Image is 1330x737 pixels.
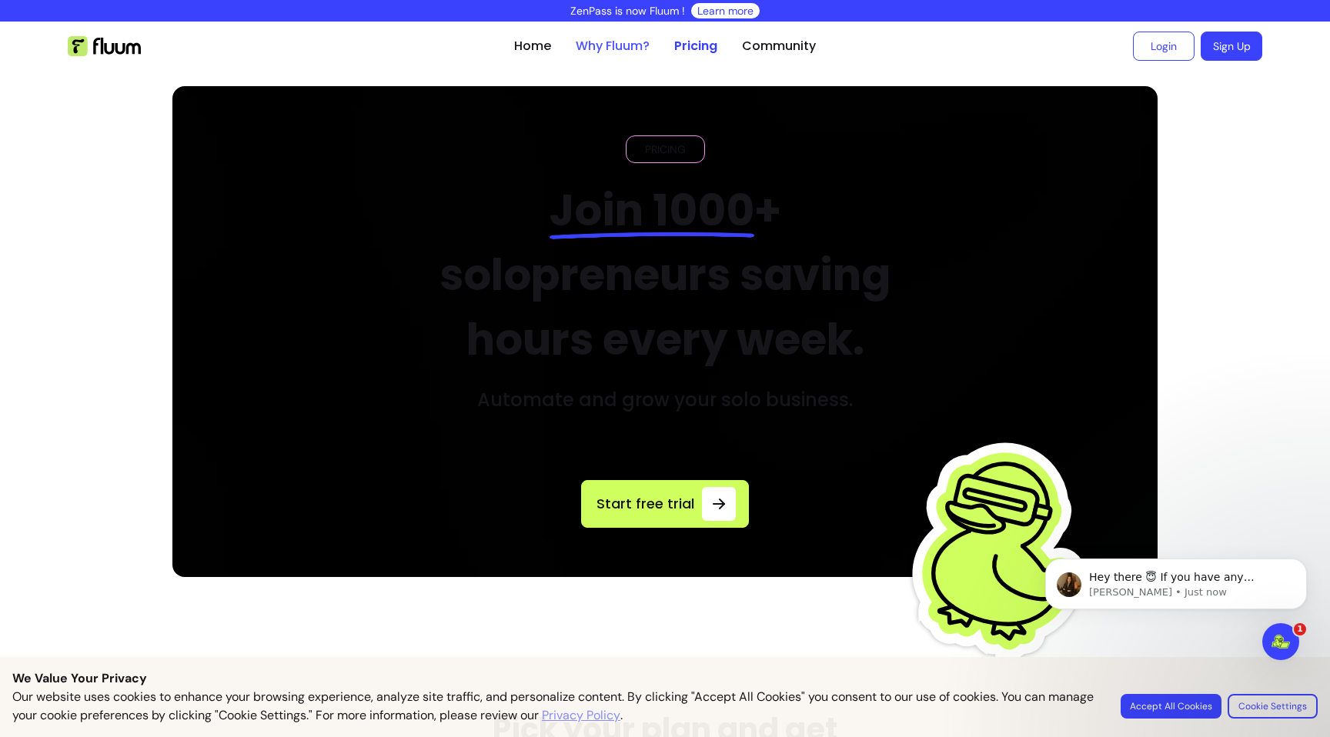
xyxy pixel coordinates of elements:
[1121,694,1221,719] button: Accept All Cookies
[907,415,1100,685] img: Fluum Duck sticker
[576,37,650,55] a: Why Fluum?
[1133,32,1195,61] a: Login
[581,480,749,528] a: Start free trial
[550,180,754,241] span: Join 1000
[674,37,717,55] a: Pricing
[697,3,754,18] a: Learn more
[12,688,1102,725] p: Our website uses cookies to enhance your browsing experience, analyze site traffic, and personali...
[514,37,551,55] a: Home
[405,178,926,372] h2: + solopreneurs saving hours every week.
[1262,623,1299,660] iframe: Intercom live chat
[1228,694,1318,719] button: Cookie Settings
[570,3,685,18] p: ZenPass is now Fluum !
[594,493,696,515] span: Start free trial
[742,37,816,55] a: Community
[12,669,1318,688] p: We Value Your Privacy
[1022,526,1330,695] iframe: Intercom notifications message
[1294,623,1306,635] span: 1
[68,36,141,56] img: Fluum Logo
[542,706,620,725] a: Privacy Policy
[639,142,692,157] span: PRICING
[1201,32,1262,61] a: Sign Up
[477,388,853,412] h3: Automate and grow your solo business.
